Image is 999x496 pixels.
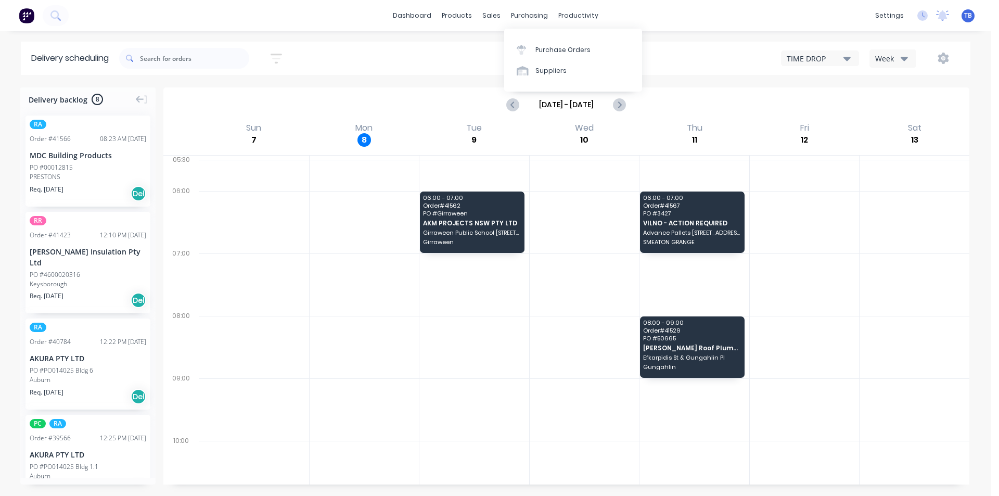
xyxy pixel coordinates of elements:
[869,49,916,68] button: Week
[535,45,591,55] div: Purchase Orders
[30,449,146,460] div: AKURA PTY LTD
[423,202,520,209] span: Order # 41562
[437,8,477,23] div: products
[643,320,740,326] span: 08:00 - 09:00
[643,210,740,217] span: PO # 3427
[643,220,740,226] span: VILNO - ACTION REQUIRED
[30,185,63,194] span: Req. [DATE]
[30,353,146,364] div: AKURA PTY LTD
[140,48,249,69] input: Search for orders
[30,366,93,375] div: PO #PO014025 Bldg 6
[131,389,146,404] div: Del
[92,94,103,105] span: 8
[30,291,63,301] span: Req. [DATE]
[357,133,371,147] div: 8
[643,364,740,370] span: Gungahlin
[423,220,520,226] span: AKM PROJECTS NSW PTY LTD
[100,231,146,240] div: 12:10 PM [DATE]
[100,134,146,144] div: 08:23 AM [DATE]
[643,354,740,361] span: Efkarpidis St & Gungahlin Pl
[870,8,909,23] div: settings
[243,123,264,133] div: Sun
[100,337,146,347] div: 12:22 PM [DATE]
[30,462,98,472] div: PO #PO014025 Bldg 1.1
[423,210,520,217] span: PO # Girraween
[30,134,71,144] div: Order # 41566
[30,231,71,240] div: Order # 41423
[463,123,485,133] div: Tue
[30,150,146,161] div: MDC Building Products
[643,239,740,245] span: SMEATON GRANGE
[163,247,199,310] div: 07:00
[787,53,843,64] div: TIME DROP
[964,11,972,20] span: TB
[908,133,921,147] div: 13
[423,195,520,201] span: 06:00 - 07:00
[100,434,146,443] div: 12:25 PM [DATE]
[30,216,46,225] span: RR
[30,323,46,332] span: RA
[30,279,146,289] div: Keysborough
[163,185,199,247] div: 06:00
[163,372,199,435] div: 09:00
[30,419,46,428] span: PC
[643,345,740,351] span: [PERSON_NAME] Roof Plumbing
[535,66,567,75] div: Suppliers
[477,8,506,23] div: sales
[553,8,604,23] div: productivity
[30,270,80,279] div: PO #4600020316
[131,186,146,201] div: Del
[643,335,740,341] span: PO # 50665
[30,120,46,129] span: RA
[643,327,740,334] span: Order # 41529
[30,434,71,443] div: Order # 39566
[30,375,146,385] div: Auburn
[30,172,146,182] div: PRESTONS
[643,202,740,209] span: Order # 41567
[905,123,925,133] div: Sat
[247,133,261,147] div: 7
[49,419,66,428] span: RA
[30,163,73,172] div: PO #00012815
[352,123,376,133] div: Mon
[643,230,740,236] span: Advance Pallets [STREET_ADDRESS][PERSON_NAME]
[21,42,119,75] div: Delivery scheduling
[163,154,199,185] div: 05:30
[684,123,706,133] div: Thu
[19,8,34,23] img: Factory
[131,292,146,308] div: Del
[504,39,642,60] a: Purchase Orders
[467,133,481,147] div: 9
[572,123,597,133] div: Wed
[30,388,63,397] span: Req. [DATE]
[30,246,146,268] div: [PERSON_NAME] Insulation Pty Ltd
[504,60,642,81] a: Suppliers
[506,8,553,23] div: purchasing
[643,195,740,201] span: 06:00 - 07:00
[875,53,905,64] div: Week
[688,133,701,147] div: 11
[388,8,437,23] a: dashboard
[30,337,71,347] div: Order # 40784
[797,123,812,133] div: Fri
[423,239,520,245] span: Girraween
[30,472,146,481] div: Auburn
[578,133,591,147] div: 10
[798,133,811,147] div: 12
[29,94,87,105] span: Delivery backlog
[423,230,520,236] span: Girraween Public School [STREET_ADDRESS],
[163,310,199,372] div: 08:00
[781,50,859,66] button: TIME DROP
